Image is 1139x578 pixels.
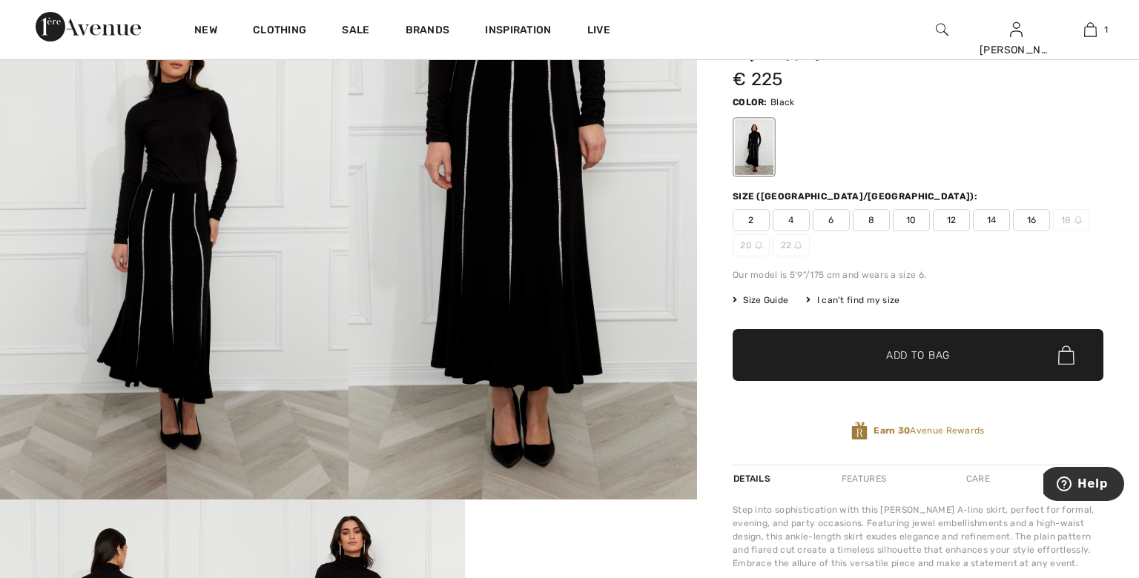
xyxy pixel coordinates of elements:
[406,24,450,39] a: Brands
[253,24,306,39] a: Clothing
[755,242,762,249] img: ring-m.svg
[735,119,773,175] div: Black
[1058,345,1074,365] img: Bag.svg
[587,22,610,38] a: Live
[773,209,810,231] span: 4
[933,209,970,231] span: 12
[733,465,774,492] div: Details
[342,24,369,39] a: Sale
[1053,209,1090,231] span: 18
[853,209,890,231] span: 8
[980,42,1052,58] div: [PERSON_NAME]
[954,465,1003,492] div: Care
[773,234,810,256] span: 22
[733,69,783,90] span: € 225
[936,21,948,39] img: search the website
[733,190,980,203] div: Size ([GEOGRAPHIC_DATA]/[GEOGRAPHIC_DATA]):
[733,268,1103,282] div: Our model is 5'9"/175 cm and wears a size 6.
[1054,21,1126,39] a: 1
[1057,465,1103,492] div: Shipping
[733,21,1042,60] h1: Elegant A-line Evening Skirt Style 259031
[806,293,899,307] div: I can't find my size
[829,465,899,492] div: Features
[36,12,141,41] img: 1ère Avenue
[813,209,850,231] span: 6
[733,209,770,231] span: 2
[733,503,1103,570] div: Step into sophistication with this [PERSON_NAME] A-line skirt, perfect for formal, evening, and p...
[1104,23,1108,36] span: 1
[1084,21,1097,39] img: My Bag
[733,293,788,307] span: Size Guide
[973,209,1010,231] span: 14
[874,425,910,436] strong: Earn 30
[1010,21,1023,39] img: My Info
[733,329,1103,381] button: Add to Bag
[770,97,795,107] span: Black
[893,209,930,231] span: 10
[1013,209,1050,231] span: 16
[1074,216,1082,224] img: ring-m.svg
[733,234,770,256] span: 20
[1010,22,1023,36] a: Sign In
[874,424,984,437] span: Avenue Rewards
[485,24,551,39] span: Inspiration
[886,348,950,363] span: Add to Bag
[851,421,868,441] img: Avenue Rewards
[194,24,217,39] a: New
[733,97,767,107] span: Color:
[1043,467,1124,504] iframe: Opens a widget where you can find more information
[794,242,802,249] img: ring-m.svg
